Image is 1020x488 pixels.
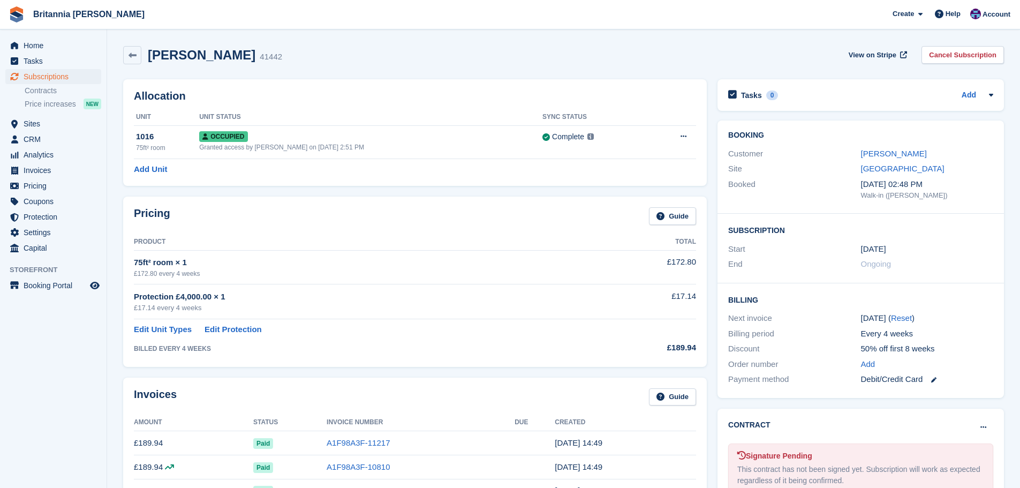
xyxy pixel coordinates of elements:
a: [PERSON_NAME] [861,149,927,158]
a: menu [5,194,101,209]
h2: Contract [728,419,770,431]
time: 2025-07-16 13:49:07 UTC [555,462,602,471]
div: 1016 [136,131,199,143]
th: Sync Status [542,109,649,126]
a: Cancel Subscription [921,46,1004,64]
span: Paid [253,438,273,449]
h2: Subscription [728,224,993,235]
div: NEW [84,99,101,109]
span: CRM [24,132,88,147]
div: 75ft² room [136,143,199,153]
span: Subscriptions [24,69,88,84]
span: Analytics [24,147,88,162]
div: £189.94 [592,342,696,354]
a: Add [962,89,976,102]
a: menu [5,178,101,193]
span: Help [946,9,961,19]
a: Add [861,358,875,371]
span: Ongoing [861,259,891,268]
a: menu [5,209,101,224]
div: 75ft² room × 1 [134,257,592,269]
span: Tasks [24,54,88,69]
h2: Tasks [741,91,762,100]
time: 2025-08-13 13:49:18 UTC [555,438,602,447]
div: Site [728,163,860,175]
a: menu [5,163,101,178]
span: Capital [24,241,88,256]
th: Unit Status [199,109,542,126]
th: Unit [134,109,199,126]
div: Complete [552,131,584,142]
img: stora-icon-8386f47178a22dfd0bd8f6a31ec36ba5ce8667c1dd55bd0f319d3a0aa187defe.svg [9,6,25,22]
h2: Billing [728,294,993,305]
time: 2024-05-21 23:00:00 UTC [861,243,886,256]
div: Start [728,243,860,256]
a: Contracts [25,86,101,96]
th: Amount [134,414,253,431]
div: 41442 [260,51,282,63]
span: Storefront [10,265,107,275]
h2: Invoices [134,388,177,406]
td: £189.94 [134,455,253,479]
span: Protection [24,209,88,224]
div: Order number [728,358,860,371]
a: Reset [891,313,912,322]
div: 0 [766,91,779,100]
span: Invoices [24,163,88,178]
td: £172.80 [592,250,696,284]
h2: Booking [728,131,993,140]
a: menu [5,278,101,293]
h2: Allocation [134,90,696,102]
a: menu [5,38,101,53]
th: Created [555,414,696,431]
div: Signature Pending [737,451,984,462]
a: Preview store [88,279,101,292]
span: View on Stripe [849,50,896,61]
a: Guide [649,388,696,406]
div: 50% off first 8 weeks [861,343,993,355]
div: Every 4 weeks [861,328,993,340]
a: menu [5,241,101,256]
h2: Pricing [134,207,170,225]
a: menu [5,225,101,240]
a: menu [5,54,101,69]
div: Protection £4,000.00 × 1 [134,291,592,303]
a: Edit Protection [205,324,262,336]
a: A1F98A3F-11217 [327,438,390,447]
span: Coupons [24,194,88,209]
a: menu [5,132,101,147]
a: menu [5,69,101,84]
div: [DATE] ( ) [861,312,993,325]
div: Discount [728,343,860,355]
a: A1F98A3F-10810 [327,462,390,471]
div: End [728,258,860,271]
div: £17.14 every 4 weeks [134,303,592,313]
div: [DATE] 02:48 PM [861,178,993,191]
span: Paid [253,462,273,473]
span: Price increases [25,99,76,109]
a: [GEOGRAPHIC_DATA] [861,164,945,173]
a: Britannia [PERSON_NAME] [29,5,149,23]
a: Add Unit [134,163,167,176]
span: Sites [24,116,88,131]
a: menu [5,147,101,162]
div: BILLED EVERY 4 WEEKS [134,344,592,354]
a: Edit Unit Types [134,324,192,336]
span: Create [893,9,914,19]
a: Guide [649,207,696,225]
div: Next invoice [728,312,860,325]
a: View on Stripe [844,46,909,64]
span: Pricing [24,178,88,193]
div: £172.80 every 4 weeks [134,269,592,279]
span: Home [24,38,88,53]
th: Invoice Number [327,414,515,431]
th: Due [515,414,555,431]
td: £17.14 [592,284,696,319]
a: menu [5,116,101,131]
th: Status [253,414,327,431]
div: Debit/Credit Card [861,373,993,386]
div: Walk-in ([PERSON_NAME]) [861,190,993,201]
span: Settings [24,225,88,240]
div: Granted access by [PERSON_NAME] on [DATE] 2:51 PM [199,142,542,152]
span: Occupied [199,131,247,142]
